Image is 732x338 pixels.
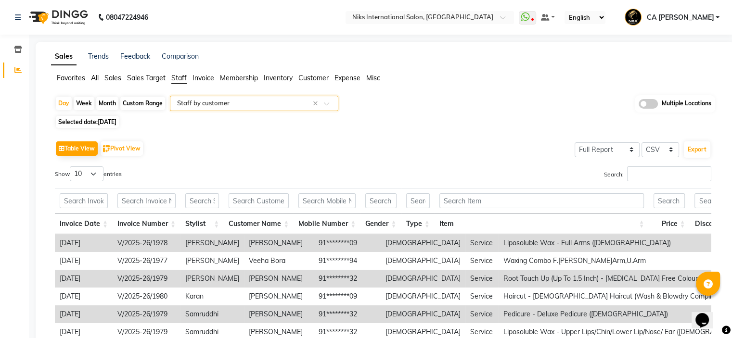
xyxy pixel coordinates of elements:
[381,305,465,323] td: [DEMOGRAPHIC_DATA]
[106,4,148,31] b: 08047224946
[113,252,180,270] td: V/2025-26/1977
[55,288,113,305] td: [DATE]
[684,141,710,158] button: Export
[96,97,118,110] div: Month
[366,74,380,82] span: Misc
[120,97,165,110] div: Custom Range
[692,300,722,328] iframe: chat widget
[244,270,314,288] td: [PERSON_NAME]
[465,234,499,252] td: Service
[113,234,180,252] td: V/2025-26/1978
[435,213,649,234] th: Item: activate to sort column ascending
[185,193,219,208] input: Search Stylist
[162,52,199,61] a: Comparison
[298,193,356,208] input: Search Mobile Number
[60,193,108,208] input: Search Invoice Date
[88,52,109,61] a: Trends
[56,141,98,156] button: Table View
[229,193,289,208] input: Search Customer Name
[55,234,113,252] td: [DATE]
[220,74,258,82] span: Membership
[25,4,90,31] img: logo
[439,193,644,208] input: Search Item
[55,252,113,270] td: [DATE]
[244,288,314,305] td: [PERSON_NAME]
[406,193,430,208] input: Search Type
[381,288,465,305] td: [DEMOGRAPHIC_DATA]
[244,234,314,252] td: [PERSON_NAME]
[360,213,401,234] th: Gender: activate to sort column ascending
[113,270,180,288] td: V/2025-26/1979
[334,74,360,82] span: Expense
[104,74,121,82] span: Sales
[244,252,314,270] td: Veeha Bora
[625,9,642,25] img: CA Devkar
[55,270,113,288] td: [DATE]
[627,166,711,181] input: Search:
[654,193,685,208] input: Search Price
[224,213,294,234] th: Customer Name: activate to sort column ascending
[51,48,77,65] a: Sales
[381,234,465,252] td: [DEMOGRAPHIC_DATA]
[56,116,119,128] span: Selected date:
[180,305,244,323] td: Samruddhi
[70,166,103,181] select: Showentries
[91,74,99,82] span: All
[98,118,116,125] span: [DATE]
[646,13,714,23] span: CA [PERSON_NAME]
[465,305,499,323] td: Service
[381,270,465,288] td: [DEMOGRAPHIC_DATA]
[294,213,360,234] th: Mobile Number: activate to sort column ascending
[604,166,711,181] label: Search:
[313,99,321,109] span: Clear all
[74,97,94,110] div: Week
[113,288,180,305] td: V/2025-26/1980
[381,252,465,270] td: [DEMOGRAPHIC_DATA]
[113,213,180,234] th: Invoice Number: activate to sort column ascending
[57,74,85,82] span: Favorites
[103,145,110,152] img: pivot.png
[56,97,72,110] div: Day
[365,193,396,208] input: Search Gender
[298,74,329,82] span: Customer
[662,99,711,109] span: Multiple Locations
[127,74,166,82] span: Sales Target
[465,270,499,288] td: Service
[193,74,214,82] span: Invoice
[55,305,113,323] td: [DATE]
[180,234,244,252] td: [PERSON_NAME]
[55,213,113,234] th: Invoice Date: activate to sort column ascending
[180,270,244,288] td: [PERSON_NAME]
[694,193,731,208] input: Search Discount
[180,252,244,270] td: [PERSON_NAME]
[101,141,143,156] button: Pivot View
[264,74,293,82] span: Inventory
[465,288,499,305] td: Service
[171,74,187,82] span: Staff
[180,213,224,234] th: Stylist: activate to sort column ascending
[120,52,150,61] a: Feedback
[649,213,690,234] th: Price: activate to sort column ascending
[244,305,314,323] td: [PERSON_NAME]
[117,193,176,208] input: Search Invoice Number
[401,213,435,234] th: Type: activate to sort column ascending
[113,305,180,323] td: V/2025-26/1979
[55,166,122,181] label: Show entries
[465,252,499,270] td: Service
[180,288,244,305] td: Karan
